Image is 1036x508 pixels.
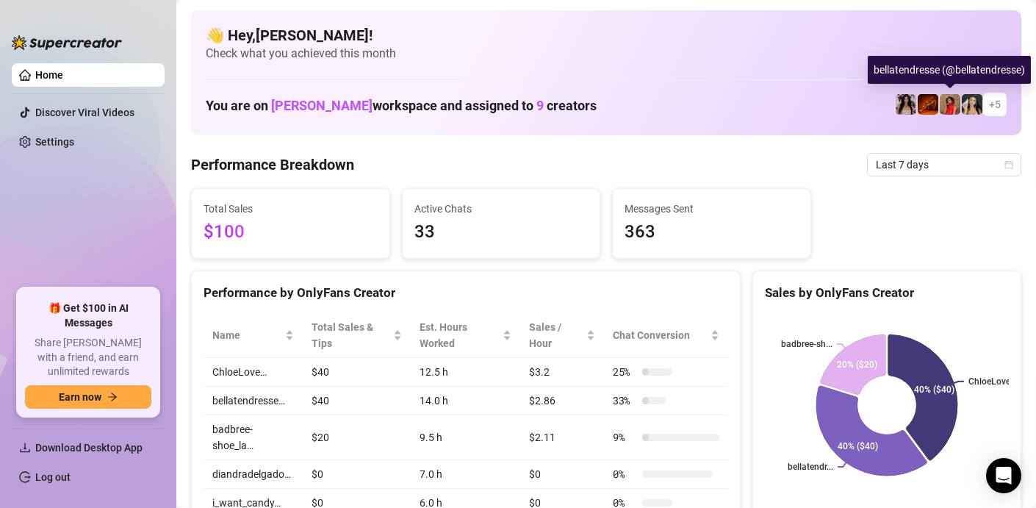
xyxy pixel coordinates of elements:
[19,442,31,454] span: download
[420,319,500,351] div: Est. Hours Worked
[788,462,833,472] text: bellatendr...
[613,429,636,446] span: 9 %
[868,56,1031,84] div: bellatendresse (@bellatendresse)
[206,98,597,114] h1: You are on workspace and assigned to creators
[204,313,303,358] th: Name
[411,460,520,489] td: 7.0 h
[613,327,708,343] span: Chat Conversion
[940,94,960,115] img: bellatendresse
[529,319,583,351] span: Sales / Hour
[604,313,728,358] th: Chat Conversion
[25,385,151,409] button: Earn nowarrow-right
[107,392,118,402] span: arrow-right
[520,358,604,387] td: $3.2
[35,107,134,118] a: Discover Viral Videos
[989,96,1001,112] span: + 5
[204,387,303,415] td: bellatendresse…
[520,460,604,489] td: $0
[312,319,390,351] span: Total Sales & Tips
[206,46,1007,62] span: Check what you achieved this month
[520,313,604,358] th: Sales / Hour
[520,387,604,415] td: $2.86
[765,283,1009,303] div: Sales by OnlyFans Creator
[303,387,411,415] td: $40
[204,201,378,217] span: Total Sales
[303,460,411,489] td: $0
[25,336,151,379] span: Share [PERSON_NAME] with a friend, and earn unlimited rewards
[303,313,411,358] th: Total Sales & Tips
[625,218,799,246] span: 363
[613,393,636,409] span: 33 %
[191,154,354,175] h4: Performance Breakdown
[12,35,122,50] img: logo-BBDzfeDw.svg
[613,466,636,482] span: 0 %
[411,415,520,460] td: 9.5 h
[303,358,411,387] td: $40
[520,415,604,460] td: $2.11
[918,94,938,115] img: vipchocolate
[204,460,303,489] td: diandradelgado…
[896,94,916,115] img: empress.venus
[962,94,982,115] img: badbree-shoe_lab
[25,301,151,330] span: 🎁 Get $100 in AI Messages
[536,98,544,113] span: 9
[271,98,373,113] span: [PERSON_NAME]
[35,442,143,454] span: Download Desktop App
[414,218,589,246] span: 33
[204,218,378,246] span: $100
[35,136,74,148] a: Settings
[411,358,520,387] td: 12.5 h
[613,364,636,380] span: 25 %
[1004,160,1013,169] span: calendar
[781,339,832,349] text: badbree-sh...
[303,415,411,460] td: $20
[35,471,71,483] a: Log out
[414,201,589,217] span: Active Chats
[876,154,1012,176] span: Last 7 days
[986,458,1021,493] div: Open Intercom Messenger
[206,25,1007,46] h4: 👋 Hey, [PERSON_NAME] !
[625,201,799,217] span: Messages Sent
[411,387,520,415] td: 14.0 h
[204,358,303,387] td: ChloeLove…
[968,376,1016,387] text: ChloeLove…
[59,391,101,403] span: Earn now
[204,283,728,303] div: Performance by OnlyFans Creator
[204,415,303,460] td: badbree-shoe_la…
[212,327,282,343] span: Name
[35,69,63,81] a: Home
